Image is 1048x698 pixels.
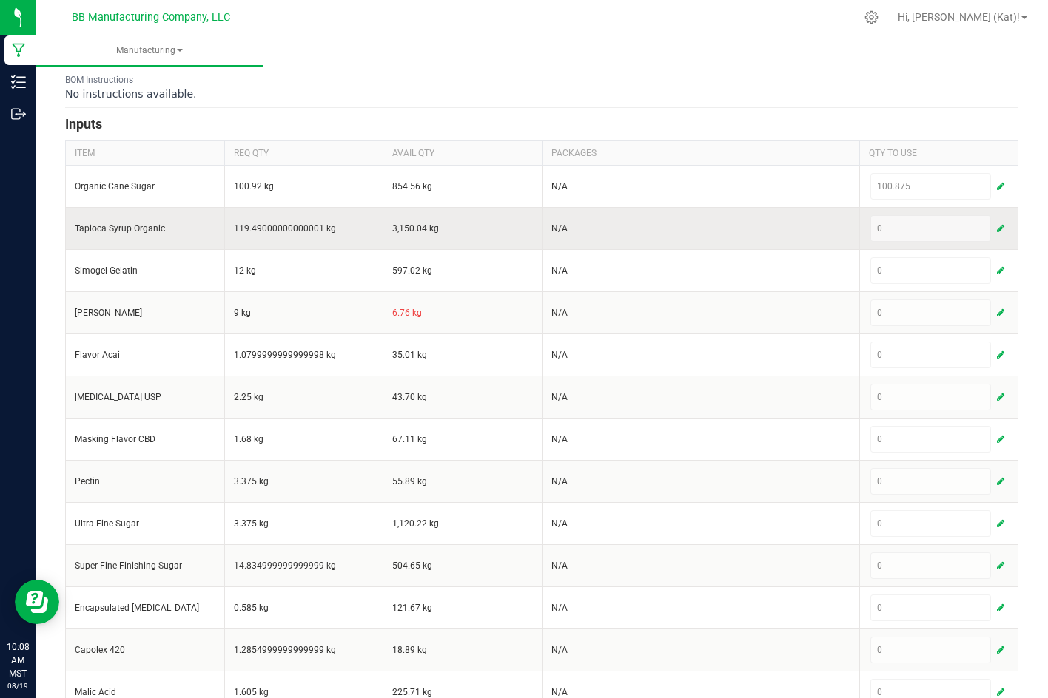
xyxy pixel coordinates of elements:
[551,518,568,529] span: N/A
[65,88,197,100] span: No instructions available.
[898,11,1020,23] span: Hi, [PERSON_NAME] (Kat)!
[383,140,543,165] th: AVAIL QTY
[383,460,543,502] td: 55.89 kg
[383,207,543,249] td: 3,150.04 kg
[383,544,543,586] td: 504.65 kg
[224,207,383,249] td: 119.49000000000001 kg
[383,249,543,291] td: 597.02 kg
[383,333,543,376] td: 35.01 kg
[72,11,230,24] span: BB Manufacturing Company, LLC
[224,586,383,628] td: 0.585 kg
[224,249,383,291] td: 12 kg
[224,628,383,671] td: 1.2854999999999999 kg
[551,392,568,402] span: N/A
[542,140,859,165] th: PACKAGES
[383,586,543,628] td: 121.67 kg
[11,106,26,121] inline-svg: Outbound
[224,544,383,586] td: 14.834999999999999 kg
[224,140,383,165] th: REQ QTY
[224,333,383,376] td: 1.0799999999999998 kg
[551,645,568,655] span: N/A
[224,418,383,460] td: 1.68 kg
[65,114,1018,135] h3: Inputs
[15,580,59,624] iframe: Resource center
[551,181,568,192] span: N/A
[551,476,568,487] span: N/A
[551,265,568,276] span: N/A
[383,628,543,671] td: 18.89 kg
[224,165,383,207] td: 100.92 kg
[36,44,263,57] span: Manufacturing
[551,308,568,318] span: N/A
[11,43,26,58] inline-svg: Manufacturing
[862,10,881,24] div: Manage settings
[383,291,543,333] td: 6.76 kg
[551,434,568,444] span: N/A
[7,640,29,680] p: 10:08 AM MST
[551,223,568,234] span: N/A
[224,291,383,333] td: 9 kg
[551,603,568,613] span: N/A
[65,75,133,85] kendo-label: BOM Instructions
[383,165,543,207] td: 854.56 kg
[7,680,29,691] p: 08/19
[224,376,383,418] td: 2.25 kg
[383,502,543,544] td: 1,120.22 kg
[551,350,568,360] span: N/A
[36,35,263,67] a: Manufacturing
[551,687,568,697] span: N/A
[224,460,383,502] td: 3.375 kg
[383,418,543,460] td: 67.11 kg
[11,75,26,89] inline-svg: Inventory
[66,140,225,165] th: ITEM
[224,502,383,544] td: 3.375 kg
[859,140,1018,165] th: QTY TO USE
[383,376,543,418] td: 43.70 kg
[551,560,568,571] span: N/A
